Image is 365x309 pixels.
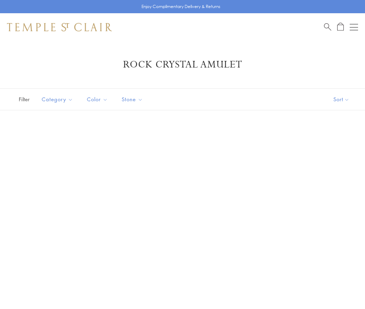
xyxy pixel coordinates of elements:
[318,89,365,110] button: Show sort by
[116,92,148,107] button: Stone
[350,23,358,31] button: Open navigation
[83,95,113,104] span: Color
[36,92,78,107] button: Category
[324,23,331,31] a: Search
[141,3,220,10] p: Enjoy Complimentary Delivery & Returns
[38,95,78,104] span: Category
[82,92,113,107] button: Color
[118,95,148,104] span: Stone
[17,58,348,71] h1: Rock Crystal Amulet
[7,23,112,31] img: Temple St. Clair
[337,23,344,31] a: Open Shopping Bag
